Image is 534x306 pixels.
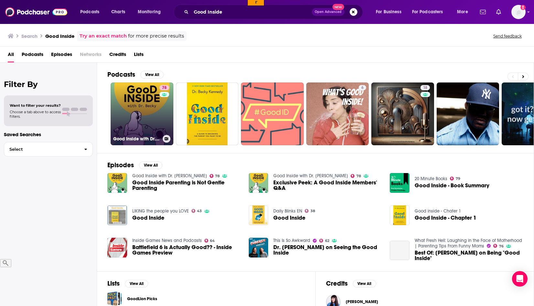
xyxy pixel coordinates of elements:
[376,7,401,16] span: For Business
[273,215,305,221] a: Good Inside
[346,299,378,304] span: [PERSON_NAME]
[210,174,220,178] a: 78
[390,173,409,193] img: Good Inside - Book Summary
[415,176,447,181] a: 20 Minute Books
[450,177,460,180] a: 79
[107,173,127,193] img: Good Inside Parenting is Not Gentle Parenting
[159,85,169,90] a: 78
[511,5,526,19] span: Logged in as HLodeiro
[273,180,382,191] span: Exclusive Peek: A Good Inside Members' Q&A
[249,173,268,193] img: Exclusive Peek: A Good Inside Members' Q&A
[128,32,184,40] span: for more precise results
[332,4,344,10] span: New
[132,173,207,179] a: Good Inside with Dr. Becky
[312,8,344,16] button: Open AdvancedNew
[520,5,526,10] svg: Add a profile image
[139,161,162,169] button: View All
[325,239,329,242] span: 62
[415,250,523,261] span: Best Of: [PERSON_NAME] on Being "Good Inside"
[4,142,93,157] button: Select
[390,205,409,225] img: Good Inside - Chapter 1
[21,33,38,39] h3: Search
[512,271,528,287] div: Open Intercom Messenger
[132,215,164,221] span: Good Inside
[140,71,164,79] button: View All
[80,7,99,16] span: Podcasts
[415,208,461,214] a: Good inside - Chater 1
[109,49,126,62] a: Credits
[107,238,127,257] img: Battlefield 6 is Actually Good?? - Inside Games Preview
[273,173,348,179] a: Good Inside with Dr. Becky
[356,175,361,178] span: 78
[132,180,241,191] a: Good Inside Parenting is Not Gentle Parenting
[134,49,144,62] span: Lists
[22,49,43,62] a: Podcasts
[499,245,504,248] span: 76
[353,280,376,288] button: View All
[132,245,241,256] a: Battlefield 6 is Actually Good?? - Inside Games Preview
[5,6,67,18] img: Podchaser - Follow, Share and Rate Podcasts
[415,183,489,188] a: Good Inside - Book Summary
[361,85,364,91] span: 6
[493,244,504,248] a: 76
[452,7,476,17] button: open menu
[51,49,72,62] a: Episodes
[4,80,93,89] h2: Filter By
[273,245,382,256] span: Dr. [PERSON_NAME] on Seeing the Good Inside
[8,49,14,62] a: All
[100,2,130,6] input: ASIN
[110,6,121,11] a: Copy
[315,10,342,14] span: Open Advanced
[346,299,378,304] a: Lisa Lippman
[100,6,110,11] a: View
[113,136,160,142] h3: Good Inside with Dr. [PERSON_NAME]
[305,209,315,213] a: 38
[210,239,215,242] span: 64
[359,85,366,90] a: 6
[311,210,315,213] span: 38
[107,279,120,288] h2: Lists
[197,210,202,213] span: 43
[204,239,215,243] a: 64
[80,32,127,40] a: Try an exact match
[415,215,476,221] a: Good Inside - Chapter 1
[132,238,202,243] a: Inside Games News and Podcasts
[45,33,74,39] h3: Good Inside
[423,85,427,91] span: 18
[10,110,61,119] span: Choose a tab above to access filters.
[371,82,434,145] a: 18
[107,291,122,306] a: GoodLion Picks
[125,280,148,288] button: View All
[456,177,460,180] span: 79
[415,238,522,249] a: What Fresh Hell: Laughing in the Face of Motherhood | Parenting Tips From Funny Moms
[326,279,348,288] h2: Credits
[107,71,135,79] h2: Podcasts
[133,7,169,17] button: open menu
[420,85,430,90] a: 18
[511,5,526,19] img: User Profile
[326,279,376,288] a: CreditsView All
[319,239,329,243] a: 62
[80,49,102,62] span: Networks
[249,205,268,225] img: Good Inside
[477,6,488,17] a: Show notifications dropdown
[191,7,312,17] input: Search podcasts, credits, & more...
[494,6,504,17] a: Show notifications dropdown
[4,147,79,151] span: Select
[249,238,268,257] img: Dr. Becky on Seeing the Good Inside
[408,7,452,17] button: open menu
